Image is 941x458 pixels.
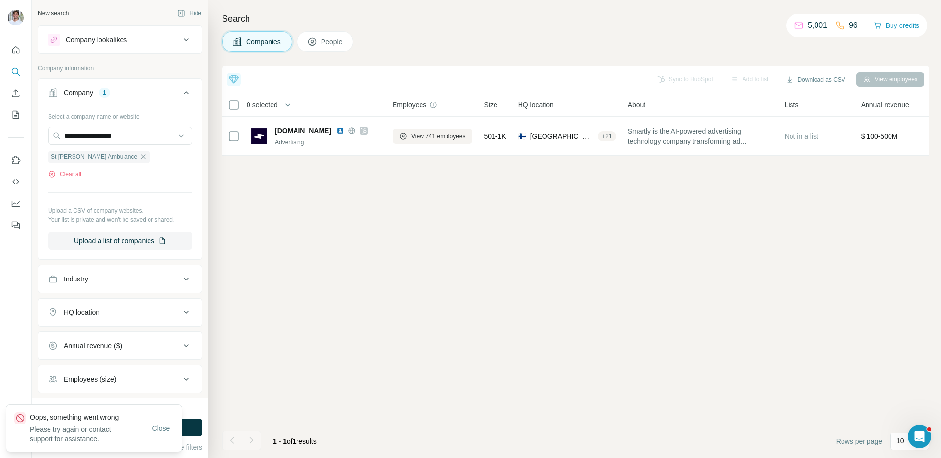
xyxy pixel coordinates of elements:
[275,138,381,147] div: Advertising
[8,84,24,102] button: Enrich CSV
[874,19,919,32] button: Buy credits
[8,195,24,212] button: Dashboard
[146,419,177,437] button: Close
[48,232,192,250] button: Upload a list of companies
[66,35,127,45] div: Company lookalikes
[51,153,137,161] span: St [PERSON_NAME] Ambulance
[8,10,24,25] img: Avatar
[393,100,426,110] span: Employees
[785,132,818,140] span: Not in a list
[861,132,898,140] span: $ 100-500M
[64,307,99,317] div: HQ location
[8,63,24,80] button: Search
[8,41,24,59] button: Quick start
[38,301,202,324] button: HQ location
[38,28,202,51] button: Company lookalikes
[411,132,466,141] span: View 741 employees
[64,88,93,98] div: Company
[628,100,646,110] span: About
[598,132,616,141] div: + 21
[152,423,170,433] span: Close
[287,437,293,445] span: of
[518,131,526,141] span: 🇫🇮
[861,100,909,110] span: Annual revenue
[38,9,69,18] div: New search
[48,108,192,121] div: Select a company name or website
[628,127,773,146] span: Smartly is the AI-powered advertising technology company transforming ad experiences for brands a...
[336,127,344,135] img: LinkedIn logo
[393,129,472,144] button: View 741 employees
[48,170,81,178] button: Clear all
[518,100,554,110] span: HQ location
[38,334,202,357] button: Annual revenue ($)
[48,206,192,215] p: Upload a CSV of company websites.
[321,37,344,47] span: People
[38,64,202,73] p: Company information
[808,20,827,31] p: 5,001
[779,73,852,87] button: Download as CSV
[99,88,110,97] div: 1
[8,216,24,234] button: Feedback
[908,425,931,448] iframe: Intercom live chat
[246,37,282,47] span: Companies
[8,152,24,169] button: Use Surfe on LinkedIn
[8,173,24,191] button: Use Surfe API
[38,367,202,391] button: Employees (size)
[38,81,202,108] button: Company1
[48,215,192,224] p: Your list is private and won't be saved or shared.
[64,374,116,384] div: Employees (size)
[275,126,331,136] span: [DOMAIN_NAME]
[8,106,24,124] button: My lists
[785,100,799,110] span: Lists
[849,20,858,31] p: 96
[484,100,497,110] span: Size
[222,12,929,25] h4: Search
[30,412,140,422] p: Oops, something went wrong
[38,267,202,291] button: Industry
[530,131,594,141] span: [GEOGRAPHIC_DATA], [GEOGRAPHIC_DATA]
[273,437,287,445] span: 1 - 1
[30,424,140,444] p: Please try again or contact support for assistance.
[484,131,506,141] span: 501-1K
[247,100,278,110] span: 0 selected
[171,6,208,21] button: Hide
[251,128,267,144] img: Logo of smartly.io
[64,274,88,284] div: Industry
[896,436,904,446] p: 10
[273,437,317,445] span: results
[836,436,882,446] span: Rows per page
[64,341,122,351] div: Annual revenue ($)
[293,437,297,445] span: 1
